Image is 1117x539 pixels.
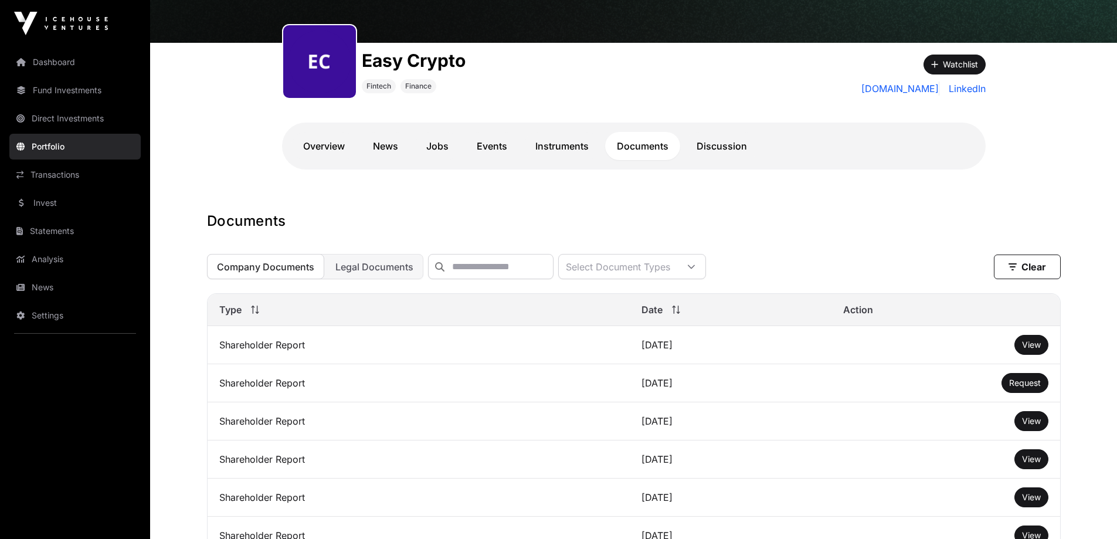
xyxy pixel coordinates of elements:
a: LinkedIn [944,82,986,96]
span: View [1022,492,1041,502]
span: Type [219,303,242,317]
span: Date [641,303,663,317]
a: News [361,132,410,160]
button: Watchlist [924,55,986,74]
h1: Easy Crypto [362,50,466,71]
iframe: Chat Widget [1058,483,1117,539]
td: [DATE] [630,364,831,402]
td: [DATE] [630,440,831,479]
div: Select Document Types [559,255,677,279]
button: Company Documents [207,254,324,279]
td: Shareholder Report [208,326,630,364]
span: View [1022,340,1041,350]
a: Transactions [9,162,141,188]
a: Direct Investments [9,106,141,131]
a: Statements [9,218,141,244]
a: View [1022,415,1041,427]
img: Icehouse Ventures Logo [14,12,108,35]
a: Settings [9,303,141,328]
td: Shareholder Report [208,440,630,479]
a: Analysis [9,246,141,272]
a: View [1022,453,1041,465]
a: Invest [9,190,141,216]
a: Fund Investments [9,77,141,103]
a: Dashboard [9,49,141,75]
a: Jobs [415,132,460,160]
td: Shareholder Report [208,479,630,517]
img: easy-crypto302.png [288,30,351,93]
a: Portfolio [9,134,141,160]
span: Company Documents [217,261,314,273]
a: Request [1009,377,1041,389]
td: Shareholder Report [208,364,630,402]
a: Events [465,132,519,160]
a: View [1022,491,1041,503]
button: Legal Documents [325,254,423,279]
span: Action [843,303,873,317]
td: [DATE] [630,402,831,440]
td: Shareholder Report [208,402,630,440]
button: Clear [994,255,1061,279]
nav: Tabs [291,132,976,160]
a: Instruments [524,132,600,160]
button: View [1014,487,1048,507]
span: Legal Documents [335,261,413,273]
a: Overview [291,132,357,160]
td: [DATE] [630,479,831,517]
a: News [9,274,141,300]
span: Fintech [366,82,391,91]
span: View [1022,416,1041,426]
span: Request [1009,378,1041,388]
a: [DOMAIN_NAME] [861,82,939,96]
button: Request [1001,373,1048,393]
a: Discussion [685,132,759,160]
button: View [1014,411,1048,431]
a: Documents [605,132,680,160]
span: View [1022,454,1041,464]
button: View [1014,449,1048,469]
h1: Documents [207,212,1061,230]
span: Finance [405,82,432,91]
a: View [1022,339,1041,351]
td: [DATE] [630,326,831,364]
button: View [1014,335,1048,355]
